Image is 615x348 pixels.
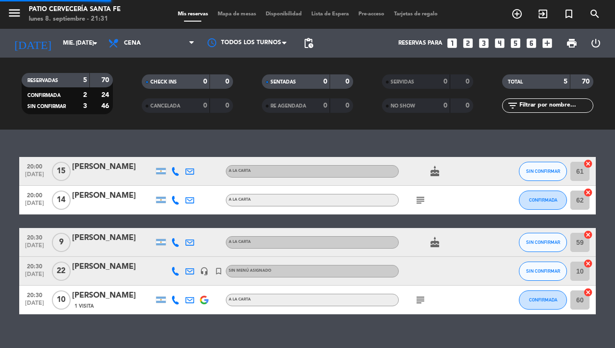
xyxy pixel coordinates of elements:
span: Cena [124,40,141,47]
strong: 2 [83,92,87,98]
strong: 5 [83,77,87,84]
i: looks_3 [478,37,490,49]
i: arrow_drop_down [89,37,101,49]
i: cancel [583,288,593,297]
strong: 5 [564,78,567,85]
span: CHECK INS [150,80,177,84]
button: SIN CONFIRMAR [519,162,567,181]
i: cake [429,237,441,248]
span: WALK IN [530,6,556,22]
span: 15 [52,162,71,181]
span: Disponibilidad [261,12,307,17]
i: search [589,8,601,20]
button: menu [7,6,22,24]
i: looks_5 [509,37,522,49]
i: cancel [583,230,593,240]
div: Patio Cervecería Santa Fe [29,5,121,14]
span: SERVIDAS [391,80,414,84]
i: add_box [541,37,553,49]
span: 20:30 [23,289,47,300]
i: cancel [583,188,593,197]
span: Reservas para [398,40,443,47]
span: 20:30 [23,260,47,271]
strong: 70 [582,78,591,85]
strong: 0 [443,102,447,109]
span: 22 [52,262,71,281]
img: google-logo.png [200,296,209,304]
span: RESERVADAS [27,78,58,83]
span: 10 [52,290,71,310]
span: CONFIRMADA [529,297,557,302]
strong: 24 [101,92,111,98]
span: RESERVAR MESA [504,6,530,22]
strong: 0 [323,102,327,109]
span: [DATE] [23,200,47,211]
span: 20:00 [23,189,47,200]
i: turned_in_not [214,267,223,276]
i: [DATE] [7,33,58,54]
strong: 0 [345,102,351,109]
span: CONFIRMADA [529,197,557,203]
i: looks_two [462,37,474,49]
span: 9 [52,233,71,252]
div: [PERSON_NAME] [72,161,154,173]
span: Mapa de mesas [213,12,261,17]
span: SENTADAS [271,80,296,84]
i: cancel [583,159,593,168]
strong: 70 [101,77,111,84]
i: power_settings_new [590,37,602,49]
strong: 0 [466,78,471,85]
span: A LA CARTA [229,240,251,244]
span: Lista de Espera [307,12,354,17]
i: looks_6 [525,37,538,49]
span: print [566,37,578,49]
span: BUSCAR [582,6,608,22]
span: [DATE] [23,271,47,282]
i: subject [415,294,426,306]
span: A LA CARTA [229,298,251,301]
i: turned_in_not [563,8,575,20]
span: [DATE] [23,242,47,253]
span: NO SHOW [391,104,415,108]
button: CONFIRMADA [519,290,567,310]
div: [PERSON_NAME] [72,261,154,273]
i: filter_list [507,100,518,111]
strong: 0 [323,78,327,85]
span: CANCELADA [150,104,180,108]
div: [PERSON_NAME] [72,232,154,244]
i: exit_to_app [537,8,549,20]
span: SIN CONFIRMAR [526,168,560,174]
strong: 3 [83,103,87,109]
span: Mis reservas [173,12,213,17]
i: add_circle_outline [511,8,523,20]
span: pending_actions [303,37,314,49]
i: menu [7,6,22,20]
strong: 0 [203,78,207,85]
span: A LA CARTA [229,169,251,173]
strong: 0 [345,78,351,85]
button: CONFIRMADA [519,191,567,210]
span: [DATE] [23,171,47,182]
span: SIN CONFIRMAR [526,240,560,245]
span: A LA CARTA [229,198,251,202]
span: RE AGENDADA [271,104,306,108]
i: cancel [583,259,593,268]
strong: 46 [101,103,111,109]
strong: 0 [225,102,231,109]
i: looks_4 [493,37,506,49]
span: Sin menú asignado [229,269,271,273]
span: TOTAL [508,80,523,84]
strong: 0 [203,102,207,109]
span: 1 Visita [74,302,94,310]
span: Reserva especial [556,6,582,22]
div: [PERSON_NAME] [72,190,154,202]
span: SIN CONFIRMAR [27,104,66,109]
span: Tarjetas de regalo [389,12,443,17]
i: subject [415,194,426,206]
span: 14 [52,191,71,210]
span: [DATE] [23,300,47,311]
strong: 0 [443,78,447,85]
i: headset_mic [200,267,209,276]
span: Pre-acceso [354,12,389,17]
div: lunes 8. septiembre - 21:31 [29,14,121,24]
